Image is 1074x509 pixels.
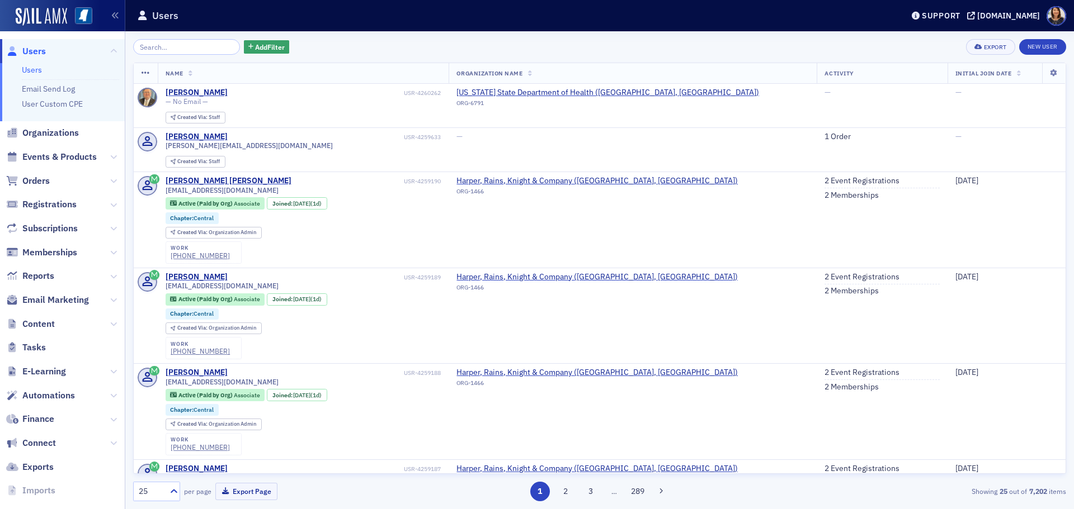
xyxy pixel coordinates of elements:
[171,251,230,260] a: [PHONE_NUMBER]
[966,39,1015,55] button: Export
[171,341,230,348] div: work
[184,486,211,496] label: per page
[6,461,54,473] a: Exports
[166,156,225,168] div: Created Via: Staff
[177,230,256,236] div: Organization Admin
[293,199,310,207] span: [DATE]
[456,272,738,282] span: Harper, Rains, Knight & Company (Ridgeland, MS)
[215,483,277,500] button: Export Page
[456,368,738,378] a: Harper, Rains, Knight & Company ([GEOGRAPHIC_DATA], [GEOGRAPHIC_DATA])
[234,199,260,207] span: Associate
[456,88,759,98] a: [US_STATE] State Department of Health ([GEOGRAPHIC_DATA], [GEOGRAPHIC_DATA])
[177,113,209,121] span: Created Via :
[170,310,214,317] a: Chapter:Central
[170,200,260,207] a: Active (Paid by Org) Associate
[6,246,77,259] a: Memberships
[967,12,1044,20] button: [DOMAIN_NAME]
[456,284,738,295] div: ORG-1466
[170,406,194,413] span: Chapter :
[166,322,262,334] div: Created Via: Organization Admin
[152,9,178,22] h1: Users
[22,151,97,163] span: Events & Products
[6,45,46,58] a: Users
[6,484,55,497] a: Imports
[166,464,228,474] a: [PERSON_NAME]
[267,197,327,210] div: Joined: 2025-09-03 00:00:00
[234,295,260,303] span: Associate
[170,215,214,222] a: Chapter:Central
[229,274,441,281] div: USR-4259189
[606,486,622,496] span: …
[22,437,56,449] span: Connect
[170,310,194,317] span: Chapter :
[170,406,214,413] a: Chapter:Central
[166,88,228,98] a: [PERSON_NAME]
[825,272,899,282] a: 2 Event Registrations
[763,486,1066,496] div: Showing out of items
[177,229,209,236] span: Created Via :
[6,175,50,187] a: Orders
[166,272,228,282] a: [PERSON_NAME]
[166,308,219,320] div: Chapter:
[825,464,899,474] a: 2 Event Registrations
[825,176,899,186] a: 2 Event Registrations
[456,464,738,474] a: Harper, Rains, Knight & Company ([GEOGRAPHIC_DATA], [GEOGRAPHIC_DATA])
[955,131,962,141] span: —
[229,89,441,97] div: USR-4260262
[293,391,310,399] span: [DATE]
[166,404,219,415] div: Chapter:
[22,341,46,354] span: Tasks
[825,382,879,392] a: 2 Memberships
[6,365,66,378] a: E-Learning
[166,112,225,123] div: Created Via: Staff
[293,295,310,303] span: [DATE]
[530,482,550,501] button: 1
[178,199,234,207] span: Active (Paid by Org)
[456,188,738,199] div: ORG-1466
[825,132,851,142] a: 1 Order
[22,84,75,94] a: Email Send Log
[1027,486,1049,496] strong: 7,202
[255,42,285,52] span: Add Filter
[456,379,738,391] div: ORG-1466
[456,176,738,186] a: Harper, Rains, Knight & Company ([GEOGRAPHIC_DATA], [GEOGRAPHIC_DATA])
[139,486,163,497] div: 25
[825,87,831,97] span: —
[293,392,322,399] div: (1d)
[234,391,260,399] span: Associate
[22,65,42,75] a: Users
[133,39,240,55] input: Search…
[229,369,441,377] div: USR-4259188
[825,191,879,201] a: 2 Memberships
[171,436,230,443] div: work
[555,482,575,501] button: 2
[166,69,183,77] span: Name
[166,176,291,186] div: [PERSON_NAME] [PERSON_NAME]
[166,212,219,223] div: Chapter:
[16,8,67,26] img: SailAMX
[955,87,962,97] span: —
[6,270,54,282] a: Reports
[67,7,92,26] a: View Homepage
[955,463,978,473] span: [DATE]
[456,69,522,77] span: Organization Name
[628,482,648,501] button: 289
[6,198,77,211] a: Registrations
[456,272,738,282] a: Harper, Rains, Knight & Company ([GEOGRAPHIC_DATA], [GEOGRAPHIC_DATA])
[293,200,322,207] div: (1d)
[166,186,279,194] span: [EMAIL_ADDRESS][DOMAIN_NAME]
[171,347,230,355] a: [PHONE_NUMBER]
[171,443,230,451] div: [PHONE_NUMBER]
[955,175,978,185] span: [DATE]
[22,294,89,306] span: Email Marketing
[997,486,1009,496] strong: 25
[177,324,209,331] span: Created Via :
[166,197,265,210] div: Active (Paid by Org): Active (Paid by Org): Associate
[6,222,78,235] a: Subscriptions
[166,418,262,430] div: Created Via: Organization Admin
[984,44,1007,50] div: Export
